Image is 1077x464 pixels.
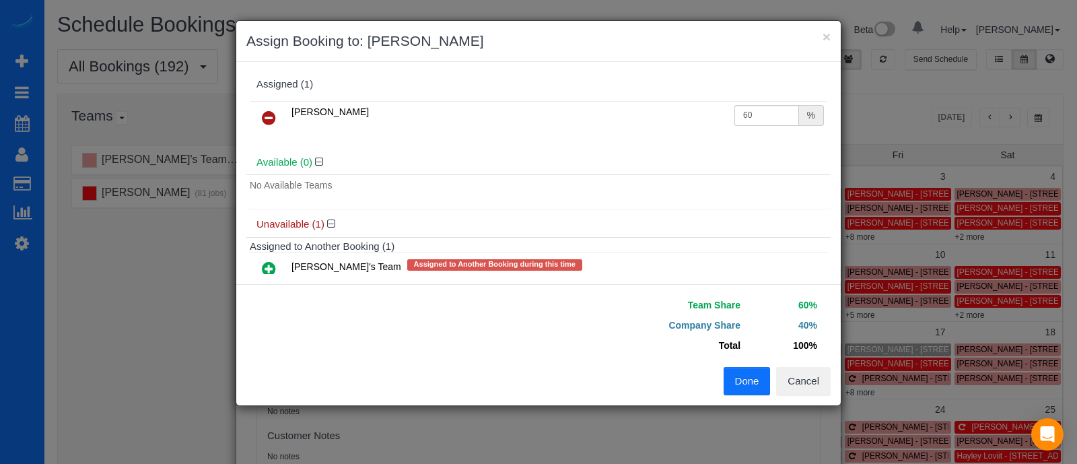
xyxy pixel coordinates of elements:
[823,30,831,44] button: ×
[250,180,332,191] span: No Available Teams
[1031,418,1064,451] div: Open Intercom Messenger
[549,295,744,315] td: Team Share
[246,31,831,51] h3: Assign Booking to: [PERSON_NAME]
[291,262,401,273] span: [PERSON_NAME]'s Team
[407,259,582,270] span: Assigned to Another Booking during this time
[291,106,369,117] span: [PERSON_NAME]
[256,219,821,230] h4: Unavailable (1)
[549,315,744,335] td: Company Share
[776,367,831,395] button: Cancel
[256,157,821,168] h4: Available (0)
[250,241,827,253] h4: Assigned to Another Booking (1)
[724,367,771,395] button: Done
[744,295,821,315] td: 60%
[256,79,821,90] div: Assigned (1)
[799,105,824,126] div: %
[744,315,821,335] td: 40%
[744,335,821,356] td: 100%
[549,335,744,356] td: Total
